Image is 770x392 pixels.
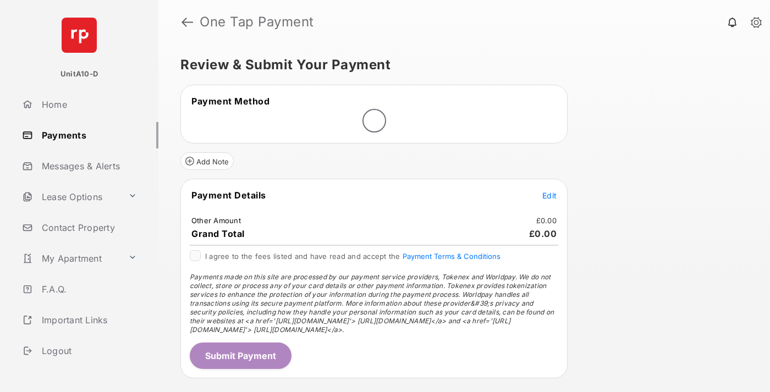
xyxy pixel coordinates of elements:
span: £0.00 [529,228,557,239]
a: Payments [18,122,158,148]
a: My Apartment [18,245,124,272]
span: Grand Total [191,228,245,239]
span: Edit [542,191,557,200]
a: Messages & Alerts [18,153,158,179]
button: I agree to the fees listed and have read and accept the [403,252,501,261]
a: Lease Options [18,184,124,210]
td: £0.00 [536,216,557,225]
a: Logout [18,338,158,364]
a: Important Links [18,307,141,333]
img: svg+xml;base64,PHN2ZyB4bWxucz0iaHR0cDovL3d3dy53My5vcmcvMjAwMC9zdmciIHdpZHRoPSI2NCIgaGVpZ2h0PSI2NC... [62,18,97,53]
a: Contact Property [18,214,158,241]
button: Edit [542,190,557,201]
span: Payment Details [191,190,266,201]
span: I agree to the fees listed and have read and accept the [205,252,501,261]
td: Other Amount [191,216,241,225]
span: Payment Method [191,96,269,107]
span: Payments made on this site are processed by our payment service providers, Tokenex and Worldpay. ... [190,273,554,334]
p: UnitA10-D [61,69,98,80]
strong: One Tap Payment [200,15,314,29]
button: Add Note [180,152,234,170]
h5: Review & Submit Your Payment [180,58,739,71]
button: Submit Payment [190,343,291,369]
a: F.A.Q. [18,276,158,302]
a: Home [18,91,158,118]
